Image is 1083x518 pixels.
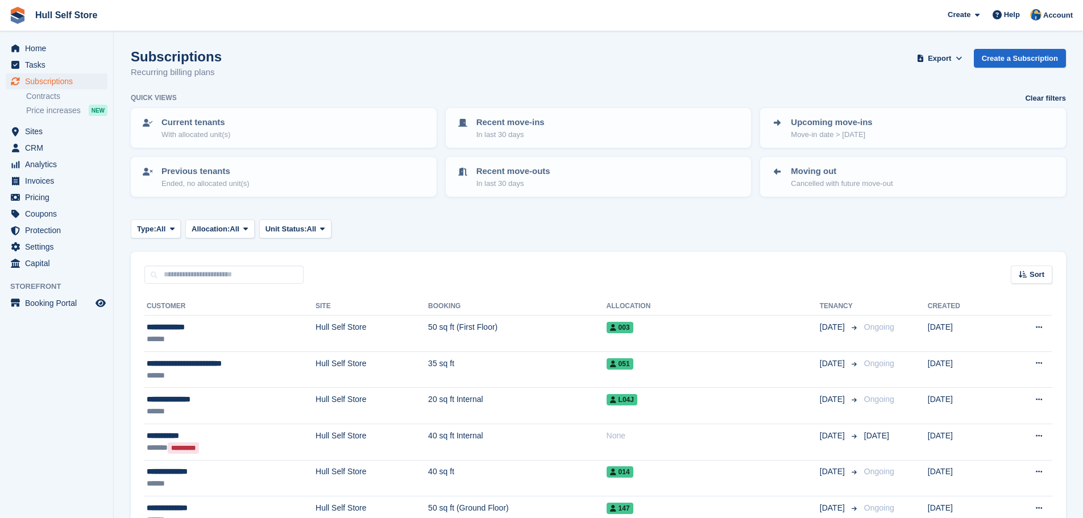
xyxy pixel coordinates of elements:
p: Upcoming move-ins [791,116,872,129]
span: Type: [137,223,156,235]
span: All [156,223,166,235]
button: Unit Status: All [259,219,331,238]
td: Hull Self Store [316,424,428,460]
span: All [307,223,317,235]
span: Unit Status: [265,223,307,235]
div: None [607,430,820,442]
td: 35 sq ft [428,351,606,388]
td: 20 sq ft Internal [428,388,606,424]
span: Export [928,53,951,64]
td: 40 sq ft Internal [428,424,606,460]
span: 014 [607,466,633,478]
td: [DATE] [928,316,999,352]
td: 40 sq ft [428,460,606,496]
span: 051 [607,358,633,370]
th: Customer [144,297,316,316]
div: NEW [89,105,107,116]
a: menu [6,57,107,73]
span: Account [1043,10,1073,21]
a: menu [6,73,107,89]
a: menu [6,206,107,222]
p: Moving out [791,165,893,178]
p: Previous tenants [161,165,250,178]
span: Create [948,9,970,20]
span: Capital [25,255,93,271]
p: With allocated unit(s) [161,129,230,140]
span: Settings [25,239,93,255]
td: [DATE] [928,424,999,460]
span: Sites [25,123,93,139]
a: Current tenants With allocated unit(s) [132,109,435,147]
a: Previous tenants Ended, no allocated unit(s) [132,158,435,196]
p: Recent move-ins [476,116,545,129]
span: Ongoing [864,503,894,512]
h6: Quick views [131,93,177,103]
span: Ongoing [864,359,894,368]
td: Hull Self Store [316,316,428,352]
a: Moving out Cancelled with future move-out [761,158,1065,196]
p: Move-in date > [DATE] [791,129,872,140]
a: menu [6,156,107,172]
span: 147 [607,503,633,514]
a: Recent move-ins In last 30 days [447,109,750,147]
span: Subscriptions [25,73,93,89]
th: Created [928,297,999,316]
button: Allocation: All [185,219,255,238]
span: [DATE] [820,502,847,514]
td: Hull Self Store [316,388,428,424]
a: menu [6,295,107,311]
span: Allocation: [192,223,230,235]
a: menu [6,189,107,205]
a: Contracts [26,91,107,102]
span: 003 [607,322,633,333]
span: CRM [25,140,93,156]
span: [DATE] [820,393,847,405]
a: menu [6,255,107,271]
th: Allocation [607,297,820,316]
span: Pricing [25,189,93,205]
span: L04J [607,394,637,405]
span: [DATE] [820,466,847,478]
span: Price increases [26,105,81,116]
span: Invoices [25,173,93,189]
a: menu [6,239,107,255]
span: All [230,223,239,235]
span: Home [25,40,93,56]
p: Cancelled with future move-out [791,178,893,189]
span: Ongoing [864,395,894,404]
a: menu [6,123,107,139]
p: Recurring billing plans [131,66,222,79]
a: menu [6,222,107,238]
a: Recent move-outs In last 30 days [447,158,750,196]
button: Type: All [131,219,181,238]
span: Ongoing [864,322,894,331]
span: [DATE] [820,430,847,442]
td: 50 sq ft (First Floor) [428,316,606,352]
p: In last 30 days [476,129,545,140]
a: Price increases NEW [26,104,107,117]
span: Tasks [25,57,93,73]
span: [DATE] [864,431,889,440]
td: Hull Self Store [316,460,428,496]
span: Protection [25,222,93,238]
span: Help [1004,9,1020,20]
a: Clear filters [1025,93,1066,104]
img: Hull Self Store [1030,9,1041,20]
th: Site [316,297,428,316]
a: Preview store [94,296,107,310]
td: [DATE] [928,351,999,388]
td: [DATE] [928,460,999,496]
span: Sort [1030,269,1044,280]
button: Export [915,49,965,68]
td: [DATE] [928,388,999,424]
p: Recent move-outs [476,165,550,178]
h1: Subscriptions [131,49,222,64]
th: Tenancy [820,297,860,316]
span: Ongoing [864,467,894,476]
a: Hull Self Store [31,6,102,24]
p: In last 30 days [476,178,550,189]
span: [DATE] [820,358,847,370]
a: Upcoming move-ins Move-in date > [DATE] [761,109,1065,147]
p: Ended, no allocated unit(s) [161,178,250,189]
a: menu [6,140,107,156]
